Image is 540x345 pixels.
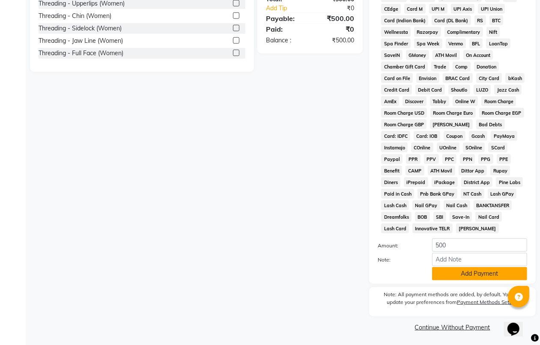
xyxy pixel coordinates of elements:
span: Lash Cash [381,200,409,210]
span: Lash GPay [488,189,517,199]
a: Continue Without Payment [371,323,534,332]
label: Note: All payment methods are added, by default. You can update your preferences from [378,291,527,309]
span: Nail Card [475,212,502,222]
span: BOB [415,212,430,222]
span: Pine Labs [496,177,523,187]
span: Online W [453,96,478,106]
span: Instamojo [381,143,408,152]
span: SaveIN [381,50,403,60]
div: ₹0 [319,4,361,13]
span: Card (DL Bank) [432,15,471,25]
span: UPI M [429,4,448,14]
span: Credit Card [381,85,412,95]
span: PPN [460,154,475,164]
div: Threading - Chin (Women) [39,12,111,21]
span: Donation [474,62,499,71]
span: Shoutlo [448,85,470,95]
span: Card: IOB [414,131,440,141]
span: PPC [442,154,457,164]
span: Innovative TELR [412,223,453,233]
span: Debit Card [415,85,445,95]
button: Add Payment [432,267,527,280]
label: Payment Methods Setting [457,298,518,306]
span: SOnline [463,143,485,152]
span: UPI Axis [451,4,475,14]
div: Threading - Full Face (Women) [39,49,123,58]
span: AmEx [381,96,399,106]
span: Card (Indian Bank) [381,15,428,25]
span: Room Charge [481,96,516,106]
span: LUZO [474,85,491,95]
span: BANKTANSFER [474,200,512,210]
span: Razorpay [414,27,441,37]
span: Lash Card [381,223,409,233]
span: Chamber Gift Card [381,62,428,71]
span: COnline [411,143,433,152]
span: iPrepaid [404,177,428,187]
a: Add Tip [260,4,319,13]
span: Envision [416,73,439,83]
span: Room Charge Euro [430,108,476,118]
div: Paid: [260,24,310,34]
span: City Card [476,73,502,83]
span: Benefit [381,166,402,175]
span: UPI Union [478,4,505,14]
span: Venmo [446,39,466,48]
div: ₹0 [310,24,361,34]
span: PPE [497,154,511,164]
div: ₹500.00 [310,13,361,24]
span: Room Charge GBP [381,119,427,129]
span: Room Charge USD [381,108,427,118]
span: Nail Cash [444,200,470,210]
span: Coupon [444,131,465,141]
span: Rupay [490,166,510,175]
span: PayMaya [491,131,517,141]
iframe: chat widget [504,311,531,336]
div: Balance : [260,36,310,45]
span: Paid in Cash [381,189,414,199]
span: Nift [486,27,500,37]
span: [PERSON_NAME] [456,223,499,233]
span: bKash [505,73,525,83]
span: Trade [431,62,449,71]
span: Paypal [381,154,403,164]
span: BTC [489,15,504,25]
span: Spa Finder [381,39,411,48]
span: iPackage [432,177,458,187]
span: Tabby [430,96,449,106]
span: SBI [433,212,446,222]
span: Spa Week [414,39,442,48]
span: Dreamfolks [381,212,412,222]
span: Complimentary [445,27,483,37]
span: RS [474,15,486,25]
span: Nail GPay [412,200,440,210]
span: PPR [406,154,421,164]
span: Discover [403,96,427,106]
span: PPG [478,154,493,164]
div: Payable: [260,13,310,24]
input: Add Note [432,253,527,266]
span: Pnb Bank GPay [418,189,457,199]
div: Threading - Sidelock (Women) [39,24,122,33]
span: Card: IDFC [381,131,410,141]
span: Jazz Cash [494,85,522,95]
span: Card on File [381,73,413,83]
label: Note: [371,256,425,264]
div: ₹500.00 [310,36,361,45]
span: On Account [463,50,493,60]
span: Gcash [469,131,488,141]
span: Bad Debts [476,119,505,129]
div: Threading - Jaw Line (Women) [39,36,123,45]
span: Wellnessta [381,27,411,37]
span: District App [461,177,493,187]
span: [PERSON_NAME] [430,119,473,129]
span: ATH Movil [433,50,460,60]
span: ATH Movil [428,166,455,175]
span: PPV [424,154,439,164]
span: Card M [404,4,426,14]
span: Save-In [450,212,472,222]
label: Amount: [371,242,425,250]
span: Diners [381,177,400,187]
span: GMoney [406,50,429,60]
span: LoanTap [486,39,510,48]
